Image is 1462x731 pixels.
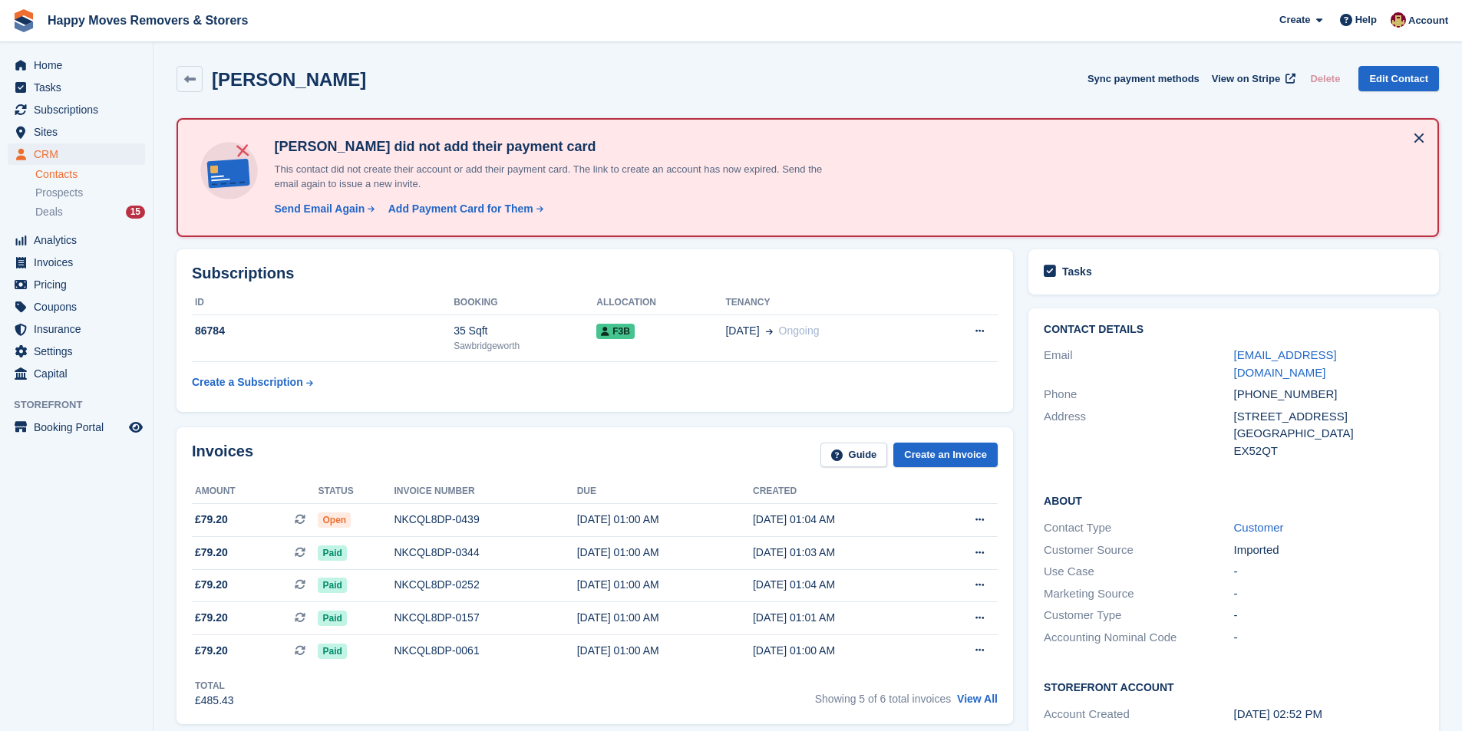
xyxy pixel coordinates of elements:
[815,693,951,705] span: Showing 5 of 6 total invoices
[394,545,576,561] div: NKCQL8DP-0344
[8,274,145,295] a: menu
[1044,386,1233,403] div: Phone
[1044,585,1233,603] div: Marketing Source
[753,643,929,659] div: [DATE] 01:00 AM
[1044,542,1233,559] div: Customer Source
[34,99,126,120] span: Subscriptions
[34,143,126,165] span: CRM
[34,341,126,362] span: Settings
[1062,265,1092,278] h2: Tasks
[195,545,228,561] span: £79.20
[1044,607,1233,624] div: Customer Type
[192,443,253,468] h2: Invoices
[8,318,145,340] a: menu
[1234,408,1424,426] div: [STREET_ADDRESS]
[382,201,545,217] a: Add Payment Card for Them
[34,77,126,98] span: Tasks
[1234,521,1284,534] a: Customer
[8,121,145,143] a: menu
[753,577,929,593] div: [DATE] 01:04 AM
[725,323,759,339] span: [DATE]
[1234,425,1424,443] div: [GEOGRAPHIC_DATA]
[577,545,753,561] div: [DATE] 01:00 AM
[394,643,576,659] div: NKCQL8DP-0061
[318,611,346,626] span: Paid
[1304,66,1346,91] button: Delete
[394,512,576,528] div: NKCQL8DP-0439
[8,252,145,273] a: menu
[8,143,145,165] a: menu
[195,512,228,528] span: £79.20
[1234,348,1337,379] a: [EMAIL_ADDRESS][DOMAIN_NAME]
[1279,12,1310,28] span: Create
[893,443,998,468] a: Create an Invoice
[577,479,753,504] th: Due
[957,693,998,705] a: View All
[779,324,820,337] span: Ongoing
[34,54,126,76] span: Home
[192,265,998,282] h2: Subscriptions
[753,610,929,626] div: [DATE] 01:01 AM
[1087,66,1200,91] button: Sync payment methods
[212,69,366,90] h2: [PERSON_NAME]
[8,417,145,438] a: menu
[1234,386,1424,403] div: [PHONE_NUMBER]
[8,99,145,120] a: menu
[195,693,234,709] div: £485.43
[1044,408,1233,460] div: Address
[318,479,394,504] th: Status
[1206,66,1299,91] a: View on Stripe
[318,578,346,593] span: Paid
[8,363,145,384] a: menu
[195,643,228,659] span: £79.20
[268,138,843,156] h4: [PERSON_NAME] did not add their payment card
[34,229,126,251] span: Analytics
[1234,542,1424,559] div: Imported
[8,341,145,362] a: menu
[753,479,929,504] th: Created
[1234,443,1424,460] div: EX52QT
[1044,563,1233,581] div: Use Case
[192,291,454,315] th: ID
[454,291,596,315] th: Booking
[577,577,753,593] div: [DATE] 01:00 AM
[1234,607,1424,624] div: -
[192,323,454,339] div: 86784
[596,324,635,339] span: F3B
[34,363,126,384] span: Capital
[1044,629,1233,647] div: Accounting Nominal Code
[274,201,365,217] div: Send Email Again
[1044,706,1233,723] div: Account Created
[454,339,596,353] div: Sawbridgeworth
[318,644,346,659] span: Paid
[127,418,145,436] a: Preview store
[41,8,254,33] a: Happy Moves Removers & Storers
[454,323,596,339] div: 35 Sqft
[753,512,929,528] div: [DATE] 01:04 AM
[1234,706,1424,723] div: [DATE] 02:52 PM
[34,252,126,273] span: Invoices
[12,9,35,32] img: stora-icon-8386f47178a22dfd0bd8f6a31ec36ba5ce8667c1dd55bd0f319d3a0aa187defe.svg
[1234,563,1424,581] div: -
[753,545,929,561] div: [DATE] 01:03 AM
[388,201,533,217] div: Add Payment Card for Them
[195,577,228,593] span: £79.20
[34,318,126,340] span: Insurance
[34,274,126,295] span: Pricing
[195,610,228,626] span: £79.20
[35,204,145,220] a: Deals 15
[1044,324,1424,336] h2: Contact Details
[394,577,576,593] div: NKCQL8DP-0252
[192,368,313,397] a: Create a Subscription
[192,479,318,504] th: Amount
[196,138,262,203] img: no-card-linked-e7822e413c904bf8b177c4d89f31251c4716f9871600ec3ca5bfc59e148c83f4.svg
[577,643,753,659] div: [DATE] 01:00 AM
[8,77,145,98] a: menu
[725,291,928,315] th: Tenancy
[8,54,145,76] a: menu
[577,610,753,626] div: [DATE] 01:00 AM
[8,296,145,318] a: menu
[35,185,145,201] a: Prospects
[1234,585,1424,603] div: -
[1044,347,1233,381] div: Email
